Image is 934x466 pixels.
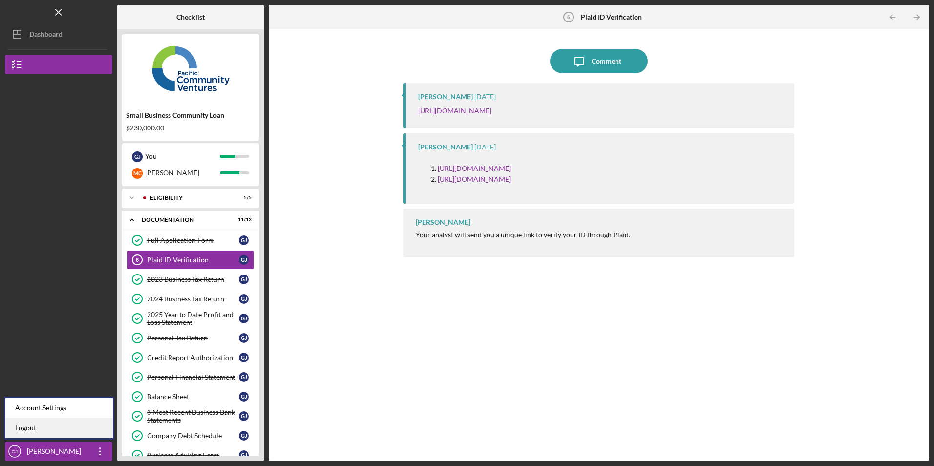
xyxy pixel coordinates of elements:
[239,450,249,460] div: G J
[474,143,496,151] time: 2025-07-16 23:37
[126,111,255,119] div: Small Business Community Loan
[438,175,511,183] a: [URL][DOMAIN_NAME]
[147,275,239,283] div: 2023 Business Tax Return
[239,275,249,284] div: G J
[127,445,254,465] a: Business Advising FormGJ
[127,250,254,270] a: 6Plaid ID VerificationGJ
[127,367,254,387] a: Personal Financial StatementGJ
[127,348,254,367] a: Credit Report AuthorizationGJ
[239,411,249,421] div: G J
[176,13,205,21] b: Checklist
[147,373,239,381] div: Personal Financial Statement
[239,235,249,245] div: G J
[239,353,249,362] div: G J
[438,164,511,172] a: [URL][DOMAIN_NAME]
[418,106,491,115] a: [URL][DOMAIN_NAME]
[127,328,254,348] a: Personal Tax ReturnGJ
[239,294,249,304] div: G J
[127,387,254,406] a: Balance SheetGJ
[29,24,63,46] div: Dashboard
[550,49,648,73] button: Comment
[122,39,259,98] img: Product logo
[147,451,239,459] div: Business Advising Form
[126,124,255,132] div: $230,000.00
[239,314,249,323] div: G J
[416,231,630,239] div: Your analyst will send you a unique link to verify your ID through Plaid.
[132,151,143,162] div: G J
[136,257,139,263] tspan: 6
[416,218,470,226] div: [PERSON_NAME]
[581,13,642,21] b: Plaid ID Verification
[592,49,621,73] div: Comment
[234,217,252,223] div: 11 / 13
[5,442,112,461] button: GJ[PERSON_NAME]
[132,168,143,179] div: M C
[147,408,239,424] div: 3 Most Recent Business Bank Statements
[239,333,249,343] div: G J
[12,449,18,454] text: GJ
[127,406,254,426] a: 3 Most Recent Business Bank StatementsGJ
[150,195,227,201] div: Eligibility
[147,311,239,326] div: 2025 Year to Date Profit and Loss Statement
[147,354,239,361] div: Credit Report Authorization
[5,398,113,418] div: Account Settings
[239,372,249,382] div: G J
[567,14,570,20] tspan: 6
[5,418,113,438] a: Logout
[234,195,252,201] div: 5 / 5
[24,442,88,464] div: [PERSON_NAME]
[145,148,220,165] div: You
[147,256,239,264] div: Plaid ID Verification
[147,393,239,401] div: Balance Sheet
[147,295,239,303] div: 2024 Business Tax Return
[127,289,254,309] a: 2024 Business Tax ReturnGJ
[239,255,249,265] div: G J
[474,93,496,101] time: 2025-08-13 18:35
[5,24,112,44] button: Dashboard
[239,431,249,441] div: G J
[418,93,473,101] div: [PERSON_NAME]
[147,334,239,342] div: Personal Tax Return
[127,309,254,328] a: 2025 Year to Date Profit and Loss StatementGJ
[239,392,249,402] div: G J
[127,426,254,445] a: Company Debt ScheduleGJ
[147,432,239,440] div: Company Debt Schedule
[127,231,254,250] a: Full Application FormGJ
[147,236,239,244] div: Full Application Form
[127,270,254,289] a: 2023 Business Tax ReturnGJ
[142,217,227,223] div: Documentation
[418,143,473,151] div: [PERSON_NAME]
[145,165,220,181] div: [PERSON_NAME]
